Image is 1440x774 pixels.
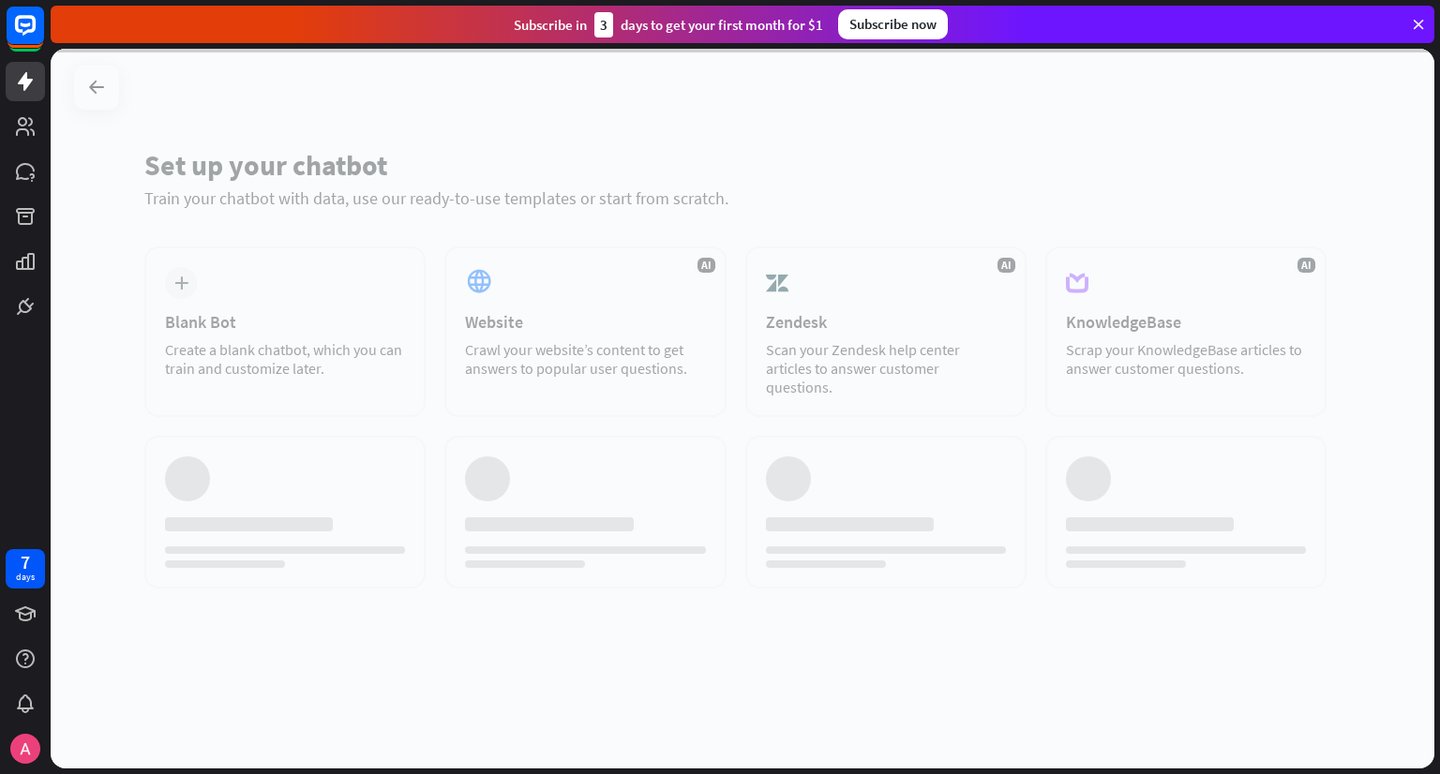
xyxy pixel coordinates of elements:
div: Subscribe now [838,9,948,39]
div: Subscribe in days to get your first month for $1 [514,12,823,37]
div: 3 [594,12,613,37]
div: days [16,571,35,584]
div: 7 [21,554,30,571]
a: 7 days [6,549,45,588]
